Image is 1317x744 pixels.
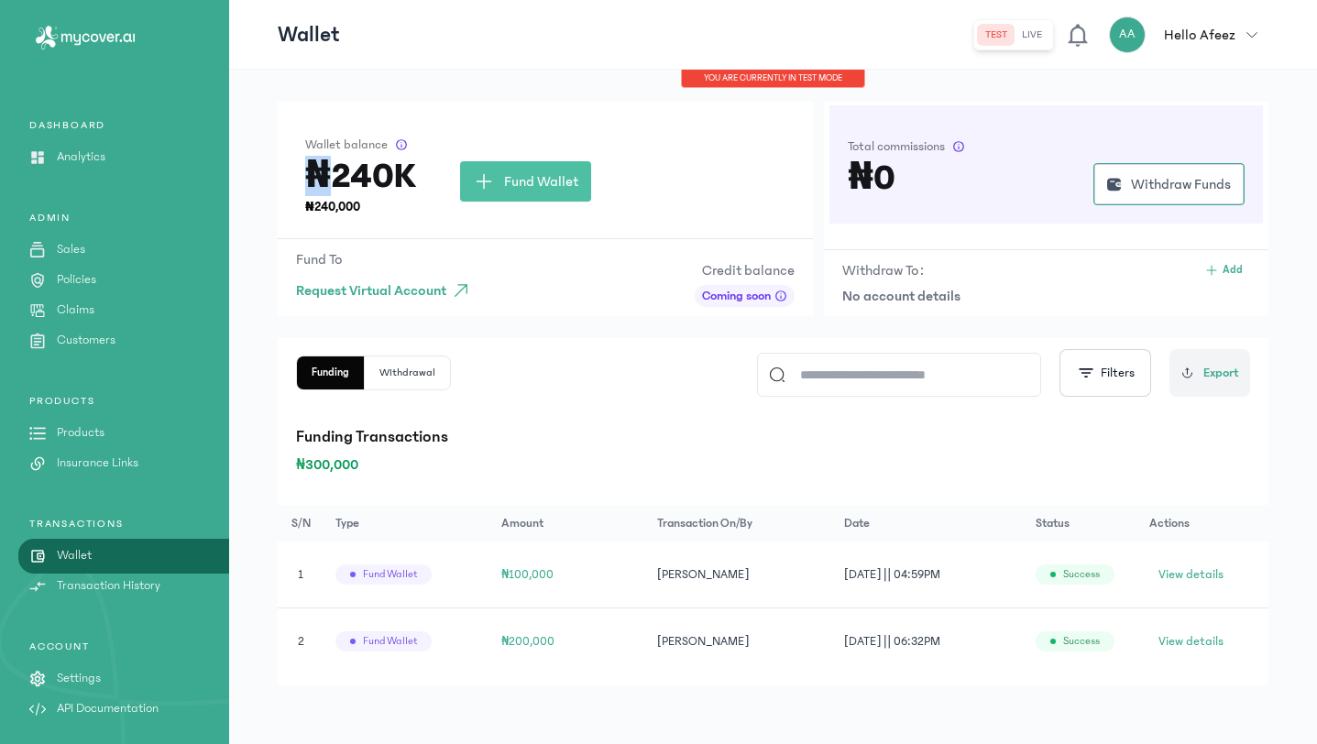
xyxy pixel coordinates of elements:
span: Total commissions [848,137,945,156]
button: View details [1149,560,1233,589]
p: Withdraw To: [842,259,924,281]
button: Filters [1059,349,1151,397]
p: Settings [57,669,101,688]
span: success [1063,634,1100,649]
span: ₦200,000 [501,635,555,648]
p: Policies [57,270,96,290]
p: Analytics [57,148,105,167]
div: You are currently in TEST MODE [681,70,865,88]
p: ₦240,000 [305,198,416,216]
button: live [1015,24,1049,46]
th: Actions [1138,505,1268,542]
h3: ₦240K [305,161,416,191]
button: View details [1149,627,1233,656]
button: Funding [297,356,365,389]
p: Wallet [278,20,340,49]
td: [PERSON_NAME] [646,608,833,675]
button: AAHello Afeez [1109,16,1268,53]
span: success [1063,567,1100,582]
button: Add [1197,259,1250,281]
h3: ₦0 [848,163,895,192]
p: Funding Transactions [296,424,1250,450]
th: Status [1025,505,1139,542]
p: Insurance Links [57,454,138,473]
td: [DATE] || 04:59PM [833,542,1025,608]
span: View details [1158,565,1224,584]
th: Amount [490,505,646,542]
span: Withdraw Funds [1131,173,1231,195]
p: Claims [57,301,94,320]
span: 2 [298,635,304,648]
span: 1 [298,568,303,581]
button: Request Virtual Account [296,274,479,307]
span: Fund wallet [363,634,417,649]
p: ₦300,000 [296,454,1250,476]
th: Date [833,505,1025,542]
p: Wallet [57,546,92,565]
span: Coming soon [702,287,771,305]
button: Withdraw Funds [1093,163,1245,205]
th: Transaction on/by [646,505,833,542]
span: View details [1158,632,1224,651]
th: Type [324,505,490,542]
span: ₦100,000 [501,568,554,581]
p: Sales [57,240,85,259]
span: Fund wallet [363,567,417,582]
th: S/N [278,505,324,542]
p: Customers [57,331,115,350]
td: [DATE] || 06:32PM [833,608,1025,675]
button: Withdrawal [365,356,450,389]
p: Fund To [296,248,479,270]
p: Transaction History [57,576,160,596]
span: Fund Wallet [504,170,578,192]
span: Add [1223,263,1243,278]
p: API Documentation [57,699,159,718]
td: [PERSON_NAME] [646,542,833,608]
button: Export [1169,349,1250,397]
button: Fund Wallet [460,161,591,202]
p: Products [57,423,104,443]
span: Wallet balance [305,136,388,154]
span: Request Virtual Account [296,279,446,301]
p: Credit balance [695,259,795,281]
span: Export [1203,364,1239,383]
div: AA [1109,16,1146,53]
p: Hello Afeez [1164,24,1235,46]
p: No account details [842,285,1250,307]
button: test [978,24,1015,46]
